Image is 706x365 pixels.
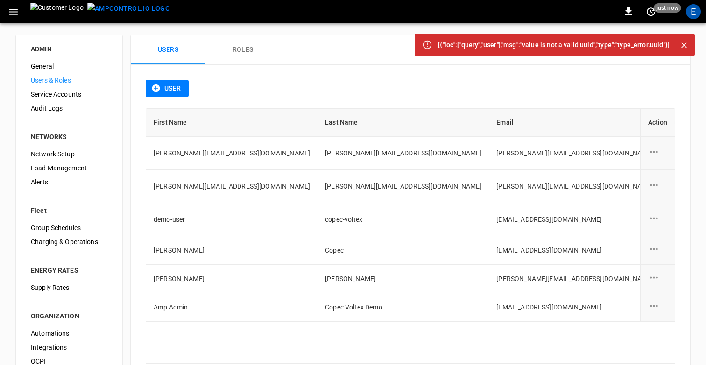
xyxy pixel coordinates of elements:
[23,59,115,73] div: General
[23,326,115,340] div: Automations
[31,223,107,233] span: Group Schedules
[489,236,660,265] td: [EMAIL_ADDRESS][DOMAIN_NAME]
[31,44,107,54] div: ADMIN
[31,177,107,187] span: Alerts
[489,203,660,236] td: [EMAIL_ADDRESS][DOMAIN_NAME]
[648,212,667,226] div: user action options
[31,311,107,321] div: ORGANIZATION
[318,203,489,236] td: copec-voltex
[23,147,115,161] div: Network Setup
[146,170,318,203] td: [PERSON_NAME][EMAIL_ADDRESS][DOMAIN_NAME]
[31,90,107,99] span: Service Accounts
[30,3,84,21] img: Customer Logo
[31,104,107,113] span: Audit Logs
[318,109,489,137] th: Last Name
[23,340,115,354] div: Integrations
[31,163,107,173] span: Load Management
[438,36,670,53] div: [{"loc":["query","user"],"msg":"value is not a valid uuid","type":"type_error.uuid"}]
[23,235,115,249] div: Charging & Operations
[640,109,675,137] th: Action
[146,80,189,97] button: User
[31,62,107,71] span: General
[31,76,107,85] span: Users & Roles
[489,293,660,322] td: [EMAIL_ADDRESS][DOMAIN_NAME]
[205,35,280,65] button: Roles
[648,179,667,193] div: user action options
[23,161,115,175] div: Load Management
[31,237,107,247] span: Charging & Operations
[146,293,318,322] td: Amp Admin
[31,266,107,275] div: ENERGY RATES
[146,236,318,265] td: [PERSON_NAME]
[648,272,667,286] div: user action options
[23,87,115,101] div: Service Accounts
[31,132,107,141] div: NETWORKS
[146,203,318,236] td: demo-user
[489,137,660,170] td: [PERSON_NAME][EMAIL_ADDRESS][DOMAIN_NAME]
[31,206,107,215] div: Fleet
[31,149,107,159] span: Network Setup
[31,283,107,293] span: Supply Rates
[146,137,318,170] td: [PERSON_NAME][EMAIL_ADDRESS][DOMAIN_NAME]
[318,265,489,293] td: [PERSON_NAME]
[146,265,318,293] td: [PERSON_NAME]
[31,343,107,352] span: Integrations
[677,38,691,52] button: Close
[648,146,667,160] div: user action options
[87,3,170,14] img: ampcontrol.io logo
[489,170,660,203] td: [PERSON_NAME][EMAIL_ADDRESS][DOMAIN_NAME]
[318,170,489,203] td: [PERSON_NAME][EMAIL_ADDRESS][DOMAIN_NAME]
[31,329,107,338] span: Automations
[318,293,489,322] td: Copec Voltex Demo
[23,175,115,189] div: Alerts
[648,300,667,314] div: user action options
[23,73,115,87] div: Users & Roles
[23,101,115,115] div: Audit Logs
[318,236,489,265] td: Copec
[648,243,667,257] div: user action options
[23,281,115,295] div: Supply Rates
[23,221,115,235] div: Group Schedules
[686,4,701,19] div: profile-icon
[643,4,658,19] button: set refresh interval
[318,137,489,170] td: [PERSON_NAME][EMAIL_ADDRESS][DOMAIN_NAME]
[654,3,681,13] span: just now
[489,265,660,293] td: [PERSON_NAME][EMAIL_ADDRESS][DOMAIN_NAME]
[131,35,205,65] button: Users
[146,109,318,137] th: First Name
[489,109,660,137] th: Email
